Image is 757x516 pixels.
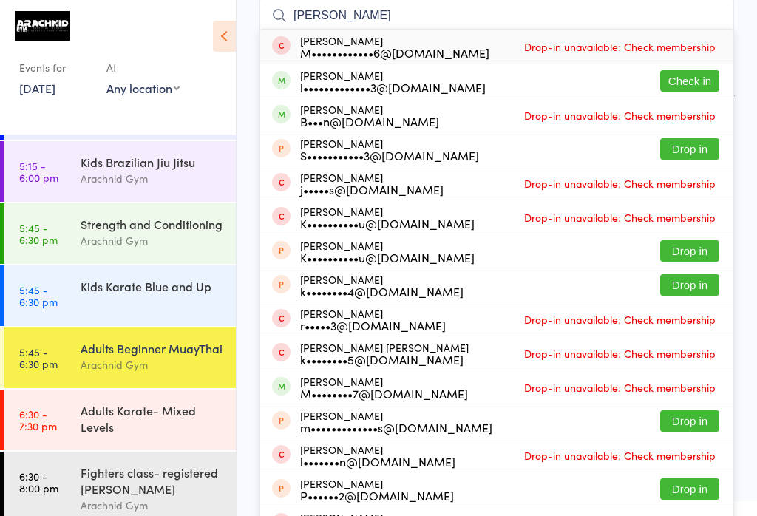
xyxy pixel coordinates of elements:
button: Drop in [660,410,719,432]
div: k••••••••4@[DOMAIN_NAME] [300,285,464,297]
time: 5:15 - 6:00 pm [19,160,58,183]
div: Arachnid Gym [81,497,223,514]
div: P••••••2@[DOMAIN_NAME] [300,489,454,501]
span: Drop-in unavailable: Check membership [520,342,719,364]
time: 5:45 - 6:30 pm [19,284,58,308]
img: Arachnid Gym [15,11,70,41]
div: m•••••••••••••s@[DOMAIN_NAME] [300,421,492,433]
div: j•••••s@[DOMAIN_NAME] [300,183,444,195]
div: [PERSON_NAME] [300,274,464,297]
a: 6:30 -7:30 pmAdults Karate- Mixed Levels [4,390,236,450]
span: Drop-in unavailable: Check membership [520,308,719,330]
span: Drop-in unavailable: Check membership [520,35,719,58]
div: S•••••••••••3@[DOMAIN_NAME] [300,149,479,161]
div: Arachnid Gym [81,170,223,187]
div: [PERSON_NAME] [300,35,489,58]
span: Drop-in unavailable: Check membership [520,104,719,126]
div: B•••n@[DOMAIN_NAME] [300,115,439,127]
a: [DATE] [19,80,55,96]
div: l•••••••n@[DOMAIN_NAME] [300,455,455,467]
div: [PERSON_NAME] [PERSON_NAME] [300,342,469,365]
a: 5:45 -6:30 pmKids Karate Blue and Up [4,265,236,326]
time: 5:45 - 6:30 pm [19,346,58,370]
time: 6:30 - 7:30 pm [19,408,57,432]
div: Events for [19,55,92,80]
div: [PERSON_NAME] [300,376,468,399]
div: [PERSON_NAME] [300,103,439,127]
div: [PERSON_NAME] [300,308,446,331]
div: Any location [106,80,180,96]
div: M••••••••7@[DOMAIN_NAME] [300,387,468,399]
div: k••••••••5@[DOMAIN_NAME] [300,353,469,365]
span: Drop-in unavailable: Check membership [520,376,719,398]
div: Kids Brazilian Jiu Jitsu [81,154,223,170]
span: Drop-in unavailable: Check membership [520,444,719,466]
time: 6:30 - 8:00 pm [19,470,58,494]
div: Fighters class- registered [PERSON_NAME] [81,464,223,497]
div: l•••••••••••••3@[DOMAIN_NAME] [300,81,486,93]
a: 5:15 -6:00 pmKids Brazilian Jiu JitsuArachnid Gym [4,141,236,202]
button: Drop in [660,138,719,160]
div: [PERSON_NAME] [300,206,475,229]
div: [PERSON_NAME] [300,478,454,501]
div: r•••••3@[DOMAIN_NAME] [300,319,446,331]
div: [PERSON_NAME] [300,410,492,433]
div: Arachnid Gym [81,356,223,373]
div: [PERSON_NAME] [300,172,444,195]
div: Strength and Conditioning [81,216,223,232]
button: Drop in [660,274,719,296]
div: Kids Karate Blue and Up [81,278,223,294]
span: Drop-in unavailable: Check membership [520,206,719,228]
div: [PERSON_NAME] [300,240,475,263]
span: Drop-in unavailable: Check membership [520,172,719,194]
div: K••••••••••u@[DOMAIN_NAME] [300,217,475,229]
div: M••••••••••••6@[DOMAIN_NAME] [300,47,489,58]
div: At [106,55,180,80]
div: [PERSON_NAME] [300,69,486,93]
time: 5:45 - 6:30 pm [19,222,58,245]
div: [PERSON_NAME] [300,444,455,467]
button: Drop in [660,478,719,500]
a: 5:45 -6:30 pmStrength and ConditioningArachnid Gym [4,203,236,264]
button: Drop in [660,240,719,262]
div: Adults Karate- Mixed Levels [81,402,223,435]
a: 5:45 -6:30 pmAdults Beginner MuayThaiArachnid Gym [4,327,236,388]
button: Check in [660,70,719,92]
div: [PERSON_NAME] [300,138,479,161]
div: Arachnid Gym [81,232,223,249]
div: K••••••••••u@[DOMAIN_NAME] [300,251,475,263]
div: Adults Beginner MuayThai [81,340,223,356]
